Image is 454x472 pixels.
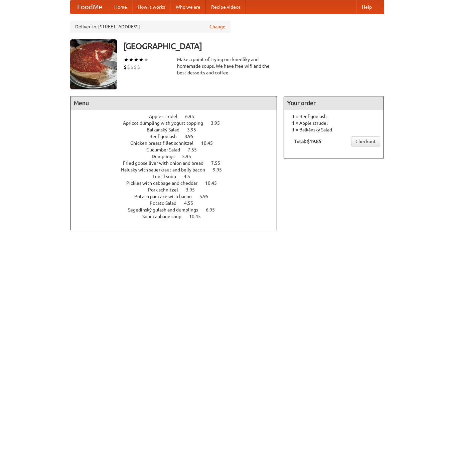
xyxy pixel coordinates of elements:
[144,56,149,63] li: ★
[128,207,205,212] span: Segedínský gulash and dumplings
[123,120,232,126] a: Apricot dumpling with yogurt topping 3.95
[149,134,206,139] a: Beef goulash 8.95
[70,96,277,110] h4: Menu
[152,154,181,159] span: Dumplings
[205,180,223,186] span: 10.45
[211,120,226,126] span: 3.95
[130,140,225,146] a: Chicken breast fillet schnitzel 10.45
[142,214,188,219] span: Sour cabbage soup
[70,0,109,14] a: FoodMe
[130,63,134,71] li: $
[127,63,130,71] li: $
[123,120,210,126] span: Apricot dumpling with yogurt topping
[128,207,227,212] a: Segedínský gulash and dumplings 6.95
[70,39,117,89] img: angular.jpg
[121,167,234,172] a: Halusky with sauerkraut and belly bacon 9.95
[146,147,187,152] span: Cucumber Salad
[126,180,204,186] span: Pickles with cabbage and cheddar
[284,96,384,110] h4: Your order
[150,200,183,206] span: Potato Salad
[184,134,200,139] span: 8.95
[170,0,206,14] a: Who we are
[139,56,144,63] li: ★
[294,139,321,144] b: Total: $19.85
[153,174,183,179] span: Lentil soup
[189,214,207,219] span: 10.45
[187,127,203,132] span: 3.95
[134,194,198,199] span: Potato pancake with bacon
[206,0,246,14] a: Recipe videos
[148,187,207,192] a: Pork schnitzel 3.95
[130,140,200,146] span: Chicken breast fillet schnitzel
[153,174,202,179] a: Lentil soup 4.5
[287,113,380,120] li: 1 × Beef goulash
[70,21,231,33] div: Deliver to: [STREET_ADDRESS]
[149,114,206,119] a: Apple strudel 6.95
[124,56,129,63] li: ★
[206,207,221,212] span: 6.95
[351,136,380,146] a: Checkout
[134,63,137,71] li: $
[185,114,201,119] span: 6.95
[211,160,227,166] span: 7.55
[186,187,201,192] span: 3.95
[182,154,198,159] span: 5.95
[147,127,208,132] a: Balkánský Salad 3.95
[199,194,215,199] span: 5.95
[132,0,170,14] a: How it works
[147,127,186,132] span: Balkánský Salad
[129,56,134,63] li: ★
[142,214,213,219] a: Sour cabbage soup 10.45
[123,160,233,166] a: Fried goose liver with onion and bread 7.55
[134,194,221,199] a: Potato pancake with bacon 5.95
[137,63,140,71] li: $
[146,147,209,152] a: Cucumber Salad 7.55
[149,134,183,139] span: Beef goulash
[150,200,205,206] a: Potato Salad 4.55
[121,167,212,172] span: Halusky with sauerkraut and belly bacon
[148,187,185,192] span: Pork schnitzel
[123,160,210,166] span: Fried goose liver with onion and bread
[209,23,225,30] a: Change
[201,140,219,146] span: 10.45
[152,154,203,159] a: Dumplings 5.95
[184,174,197,179] span: 4.5
[109,0,132,14] a: Home
[188,147,203,152] span: 7.55
[356,0,377,14] a: Help
[213,167,229,172] span: 9.95
[184,200,200,206] span: 4.55
[134,56,139,63] li: ★
[287,126,380,133] li: 1 × Balkánský Salad
[124,39,384,53] h3: [GEOGRAPHIC_DATA]
[177,56,277,76] div: Make a point of trying our knedlíky and homemade soups. We have free wifi and the best desserts a...
[287,120,380,126] li: 1 × Apple strudel
[124,63,127,71] li: $
[149,114,184,119] span: Apple strudel
[126,180,229,186] a: Pickles with cabbage and cheddar 10.45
